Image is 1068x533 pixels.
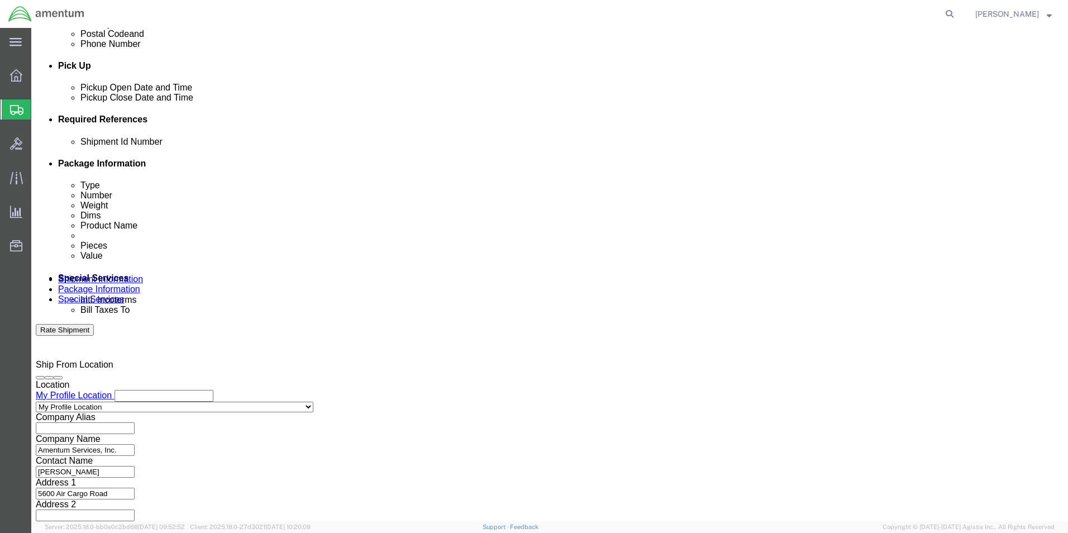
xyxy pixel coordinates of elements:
[975,8,1039,20] span: Zachary Bolhuis
[8,6,85,22] img: logo
[265,524,311,530] span: [DATE] 10:20:09
[190,524,311,530] span: Client: 2025.18.0-27d3021
[31,28,1068,521] iframe: FS Legacy Container
[483,524,511,530] a: Support
[138,524,185,530] span: [DATE] 09:52:52
[975,7,1052,21] button: [PERSON_NAME]
[510,524,538,530] a: Feedback
[45,524,185,530] span: Server: 2025.18.0-bb0e0c2bd68
[883,522,1055,532] span: Copyright © [DATE]-[DATE] Agistix Inc., All Rights Reserved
